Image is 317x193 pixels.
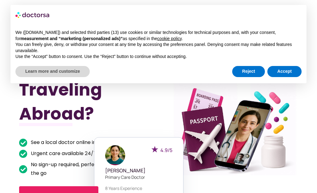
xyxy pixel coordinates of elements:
h5: [PERSON_NAME] [105,168,172,174]
button: Accept [267,66,302,77]
a: cookie policy [157,36,182,41]
span: See a local doctor online in minutes [29,138,117,147]
p: You can freely give, deny, or withdraw your consent at any time by accessing the preferences pane... [15,42,302,54]
img: logo [15,10,50,20]
span: 4.9/5 [160,147,172,154]
span: No sign-up required, perfect for tourists on the go [29,160,138,178]
button: Reject [232,66,265,77]
strong: measurement and “marketing (personalized ads)” [20,36,122,41]
p: We ([DOMAIN_NAME]) and selected third parties (13) use cookies or similar technologies for techni... [15,30,302,42]
p: Use the “Accept” button to consent. Use the “Reject” button to continue without accepting. [15,54,302,60]
button: Learn more and customize [15,66,90,77]
p: 8 years experience [105,185,172,191]
p: Primary care doctor [105,174,172,180]
span: Urgent care available 24/7 [29,149,97,158]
